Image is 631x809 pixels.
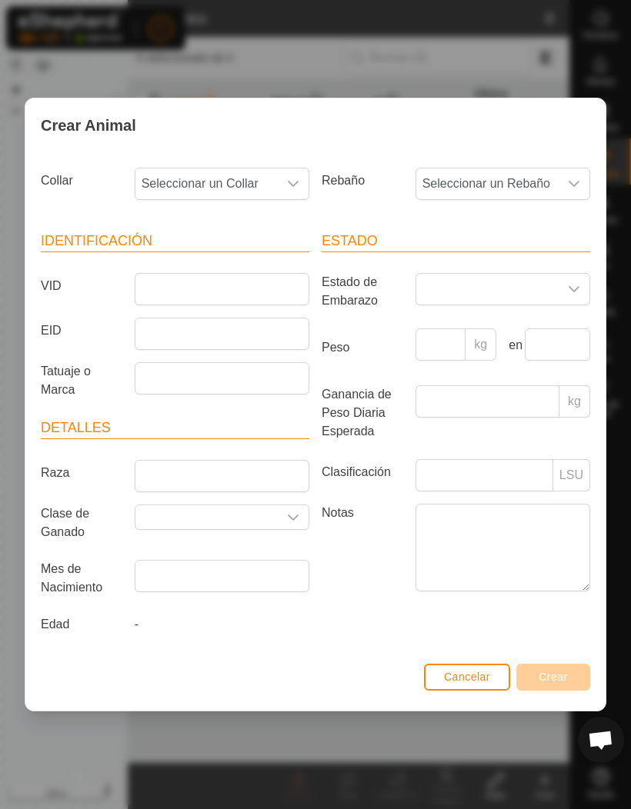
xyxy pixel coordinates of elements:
span: Seleccionar un Rebaño [416,168,559,199]
span: Seleccionar un Collar [135,168,278,199]
span: Crear [539,671,568,683]
label: Mes de Nacimiento [35,560,129,597]
header: Detalles [41,418,309,439]
span: Cancelar [444,671,490,683]
div: dropdown trigger [278,505,309,529]
p-inputgroup-addon: kg [559,385,590,418]
button: Cancelar [424,664,510,691]
p-inputgroup-addon: LSU [553,459,590,491]
span: - [135,618,139,631]
label: Estado de Embarazo [315,273,409,310]
p-inputgroup-addon: kg [466,328,496,361]
span: Crear Animal [41,114,136,137]
label: Ganancia de Peso Diaria Esperada [315,385,409,441]
div: dropdown trigger [559,274,589,305]
label: Raza [35,460,129,486]
label: Peso [315,328,409,367]
label: VID [35,273,129,299]
label: Clasificación [315,459,409,485]
label: Rebaño [315,168,409,194]
header: Identificación [41,231,309,252]
label: Edad [35,615,129,634]
label: Tatuaje o Marca [35,362,129,399]
label: en [502,336,518,355]
a: Chat abierto [578,717,624,763]
label: EID [35,318,129,344]
label: Notas [315,504,409,591]
input: Seleccione o ingrese una Clase de Ganado [135,505,278,529]
label: Collar [35,168,129,194]
header: Estado [322,231,590,252]
label: Clase de Ganado [35,504,129,541]
div: dropdown trigger [559,168,589,199]
div: dropdown trigger [278,168,309,199]
button: Crear [516,664,590,691]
